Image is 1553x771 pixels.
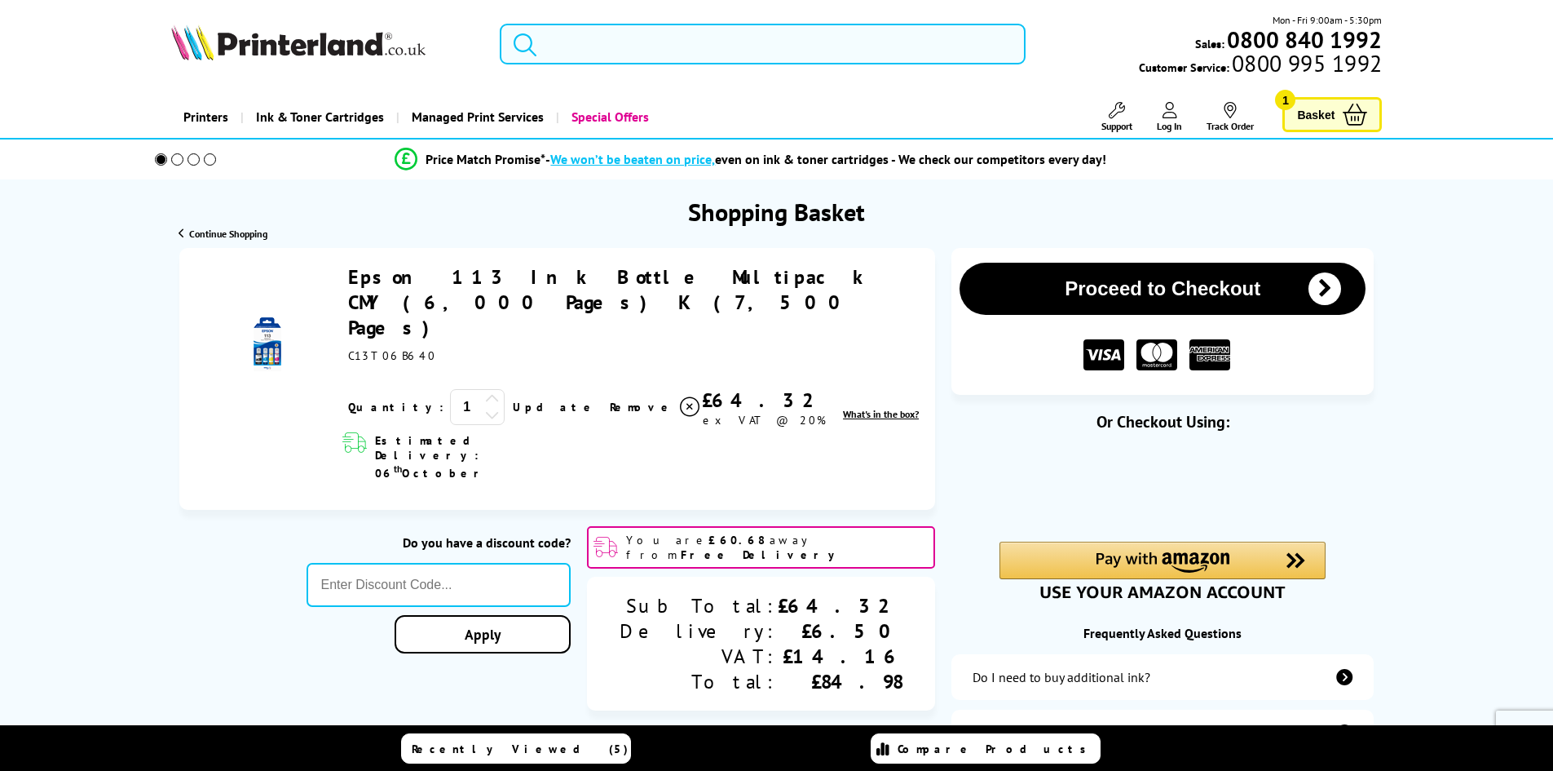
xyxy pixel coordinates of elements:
[375,433,576,481] span: Estimated Delivery: 06 October
[394,463,402,475] sup: th
[171,96,240,138] a: Printers
[1282,97,1382,132] a: Basket 1
[550,151,715,167] span: We won’t be beaten on price,
[999,459,1326,495] iframe: PayPal
[556,96,661,138] a: Special Offers
[610,395,702,419] a: Delete item from your basket
[843,408,919,420] span: What's in the box?
[171,24,426,60] img: Printerland Logo
[778,644,902,669] div: £14.16
[1207,102,1254,132] a: Track Order
[396,96,556,138] a: Managed Print Services
[708,533,770,547] b: £60.68
[348,264,873,340] a: Epson 113 Ink Bottle Multipack CMY (6,000 Pages) K (7,500 Pages)
[1229,55,1382,71] span: 0800 995 1992
[898,742,1095,756] span: Compare Products
[1139,55,1382,75] span: Customer Service:
[426,151,545,167] span: Price Match Promise*
[960,263,1365,315] button: Proceed to Checkout
[620,644,778,669] div: VAT:
[171,24,480,64] a: Printerland Logo
[778,618,902,644] div: £6.50
[871,733,1101,764] a: Compare Products
[348,400,443,414] span: Quantity:
[688,196,865,228] h1: Shopping Basket
[951,625,1374,641] div: Frequently Asked Questions
[1136,339,1177,371] img: MASTER CARD
[240,96,396,138] a: Ink & Toner Cartridges
[1157,102,1182,132] a: Log In
[545,151,1106,167] div: - even on ink & toner cartridges - We check our competitors every day!
[843,408,919,420] a: lnk_inthebox
[1297,104,1335,126] span: Basket
[951,654,1374,700] a: additional-ink
[307,563,571,607] input: Enter Discount Code...
[951,411,1374,432] div: Or Checkout Using:
[395,615,571,654] a: Apply
[1224,32,1382,47] a: 0800 840 1992
[1101,120,1132,132] span: Support
[620,618,778,644] div: Delivery:
[1273,12,1382,28] span: Mon - Fri 9:00am - 5:30pm
[401,733,631,764] a: Recently Viewed (5)
[703,413,826,428] span: ex VAT @ 20%
[1195,36,1224,51] span: Sales:
[256,96,384,138] span: Ink & Toner Cartridges
[778,593,902,618] div: £64.32
[513,400,597,414] a: Update
[348,348,436,363] span: C13T06B640
[702,388,827,413] div: £64.32
[1189,339,1230,371] img: American Express
[179,228,267,240] a: Continue Shopping
[620,593,778,618] div: Sub Total:
[239,316,296,373] img: Epson 113 Ink Bottle Multipack CMY (6,000 Pages) K (7,500 Pages)
[951,710,1374,755] a: items-arrive
[133,145,1370,174] li: modal_Promise
[620,669,778,694] div: Total:
[681,547,842,562] b: Free Delivery
[610,400,674,414] span: Remove
[307,534,571,551] div: Do you have a discount code?
[778,669,902,694] div: £84.98
[1157,120,1182,132] span: Log In
[1101,102,1132,132] a: Support
[189,228,267,240] span: Continue Shopping
[1083,339,1124,371] img: VISA
[412,742,629,756] span: Recently Viewed (5)
[1227,24,1382,55] b: 0800 840 1992
[1275,90,1295,110] span: 1
[626,533,929,562] span: You are away from
[973,669,1150,685] div: Do I need to buy additional ink?
[999,542,1326,599] div: Amazon Pay - Use your Amazon account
